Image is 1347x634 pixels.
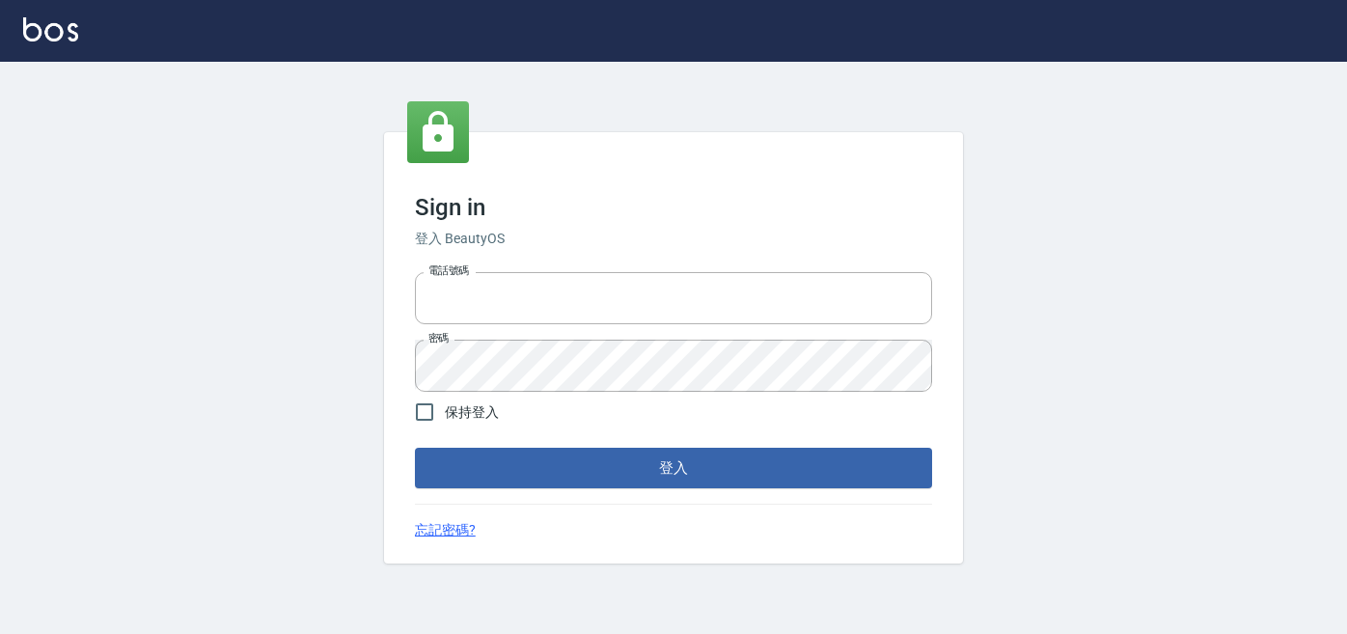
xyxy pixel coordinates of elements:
h6: 登入 BeautyOS [415,229,932,249]
label: 電話號碼 [428,263,469,278]
h3: Sign in [415,194,932,221]
label: 密碼 [428,331,449,345]
span: 保持登入 [445,402,499,423]
button: 登入 [415,448,932,488]
a: 忘記密碼? [415,520,476,540]
img: Logo [23,17,78,41]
